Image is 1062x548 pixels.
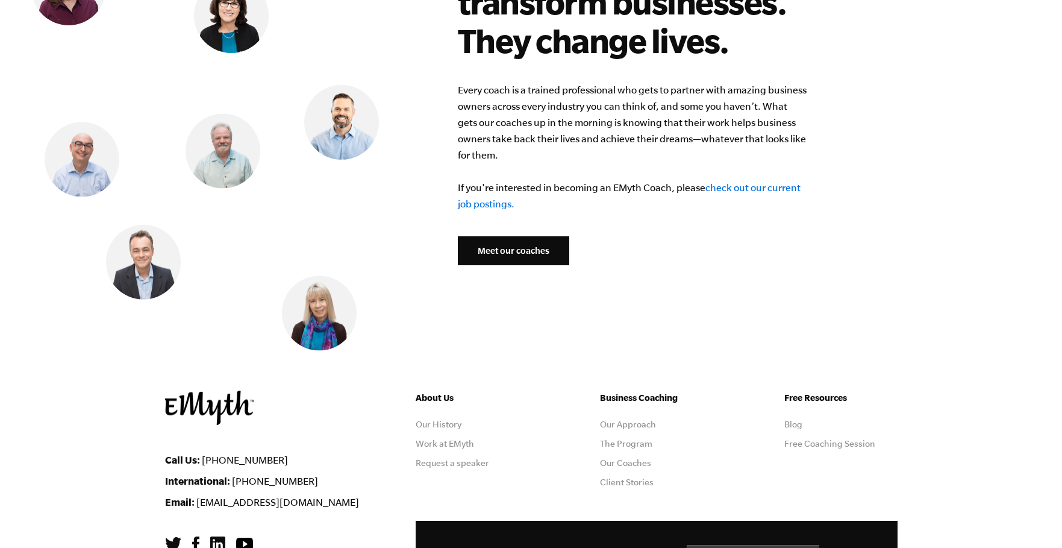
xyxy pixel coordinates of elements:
[600,477,654,487] a: Client Stories
[1002,490,1062,548] iframe: Chat Widget
[186,114,260,189] img: Mark Krull, EMyth Business Coach
[600,458,651,468] a: Our Coaches
[106,224,181,299] img: Nick Lawler, EMyth Business Coach
[416,420,461,429] a: Our History
[458,82,807,212] p: Every coach is a trained professional who gets to partner with amazing business owners across eve...
[165,496,195,508] strong: Email:
[165,391,254,425] img: EMyth
[416,458,489,468] a: Request a speaker
[600,420,656,429] a: Our Approach
[784,439,875,449] a: Free Coaching Session
[416,439,474,449] a: Work at EMyth
[600,391,713,405] h5: Business Coaching
[232,476,318,487] a: [PHONE_NUMBER]
[165,475,230,487] strong: International:
[784,420,802,429] a: Blog
[416,391,529,405] h5: About Us
[600,439,652,449] a: The Program
[458,236,569,265] a: Meet our coaches
[202,455,288,465] a: [PHONE_NUMBER]
[282,276,357,350] img: Mary Rydman, EMyth Business Coach
[196,497,359,508] a: [EMAIL_ADDRESS][DOMAIN_NAME]
[458,182,801,209] a: check out our current job postings.
[304,84,379,159] img: Matt Pierce, EMyth Business Coach
[45,122,119,197] img: Shachar Perlman, EMyth Business Coach
[165,454,200,465] strong: Call Us:
[784,391,898,405] h5: Free Resources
